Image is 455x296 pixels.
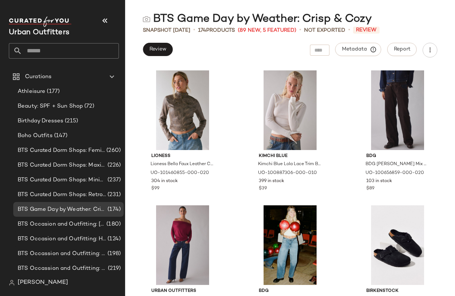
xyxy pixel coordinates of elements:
span: (215) [63,117,78,125]
span: 399 in stock [259,178,284,185]
button: Metadata [335,43,381,56]
span: UO-100656859-000-020 [366,170,424,177]
span: 174 [198,28,206,33]
span: Review [149,46,166,52]
div: Products [198,27,235,34]
img: 100656859_020_b [360,70,435,150]
button: Review [143,43,173,56]
span: BTS Occasion and Outfitting: [PERSON_NAME] to Party [18,220,105,229]
span: (89 New, 5 Featured) [238,27,296,34]
span: UO-101460855-000-020 [151,170,209,177]
img: 101460855_020_b [145,70,220,150]
span: Metadata [342,46,375,53]
span: Lioness Bella Faux Leather Cropped Moto Jacket in Brown, Women's at Urban Outfitters [151,161,213,168]
span: • [348,26,350,35]
span: BTS Occassion and Outfitting: First Day Fits [18,264,106,273]
span: Snapshot [DATE] [143,27,190,34]
span: (226) [106,161,121,170]
span: • [193,26,195,35]
span: Birthday Dresses [18,117,63,125]
span: BTS Curated Dorm Shops: Retro+ Boho [18,191,106,199]
span: $39 [259,185,267,192]
span: Report [394,46,410,52]
img: cfy_white_logo.C9jOOHJF.svg [9,17,71,27]
img: svg%3e [143,15,150,23]
span: BDG [259,288,321,295]
span: Kimchi Blue Lola Lace Trim Boatneck Long Sleeve Top in White, Women's at Urban Outfitters [258,161,321,168]
span: $89 [366,185,374,192]
span: $99 [151,185,159,192]
span: Boho Outfits [18,132,53,140]
img: svg%3e [9,280,15,286]
span: UO-100887306-000-010 [258,170,317,177]
span: Athleisure [18,87,45,96]
span: (72) [83,102,94,111]
span: (174) [106,205,121,214]
span: Curations [25,73,52,81]
span: BTS Curated Dorm Shops: Maximalist [18,161,106,170]
span: (260) [105,146,121,155]
span: BTS Curated Dorm Shops: Feminine [18,146,105,155]
span: BTS Occassion and Outfitting: Campus Lounge [18,250,106,258]
button: Report [387,43,417,56]
span: [PERSON_NAME] [18,278,68,287]
span: Birkenstock [366,288,429,295]
div: BTS Game Day by Weather: Crisp & Cozy [143,12,372,27]
span: BTS Occasion and Outfitting: Homecoming Dresses [18,235,106,243]
span: BDG [366,153,429,160]
span: (180) [105,220,121,229]
span: Beauty: SPF + Sun Shop [18,102,83,111]
span: (124) [106,235,121,243]
span: • [299,26,301,35]
img: 100887306_010_b [253,70,327,150]
span: (237) [106,176,121,184]
span: 304 in stock [151,178,178,185]
span: (177) [45,87,60,96]
span: (231) [106,191,121,199]
span: Urban Outfitters [151,288,214,295]
img: 38977153_001_b [360,205,435,285]
span: Current Company Name [9,29,69,36]
span: BTS Game Day by Weather: Crisp & Cozy [18,205,106,214]
span: Not Exported [304,27,345,34]
span: (219) [106,264,121,273]
span: Review [353,27,380,34]
span: 103 in stock [366,178,392,185]
span: BTS Curated Dorm Shops: Minimalist [18,176,106,184]
span: BDG [PERSON_NAME] Mix Low-Rise [PERSON_NAME] in Cord Mix, Women's at Urban Outfitters [366,161,428,168]
span: Kimchi Blue [259,153,321,160]
span: Lioness [151,153,214,160]
img: 102067501_061_b [145,205,220,285]
span: (198) [106,250,121,258]
span: (147) [53,132,68,140]
img: 84087246_094_b [253,205,327,285]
